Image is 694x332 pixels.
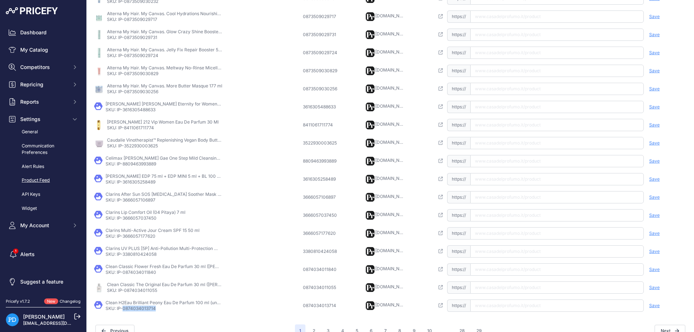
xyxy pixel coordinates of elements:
p: [PERSON_NAME] EDP 75 ml + EDP MINI 5 ml + BL 100 ml ([PERSON_NAME]) [106,173,221,179]
p: Alterna My Hair. My Canvas. Cool Hydrations Nourishing Masque 177 ml [107,11,223,17]
span: Save [649,249,660,254]
div: Pricefy v1.7.2 [6,298,30,305]
span: Save [649,267,660,272]
p: SKU: IP-0874034011055 [107,288,223,293]
span: https:// [447,245,470,258]
a: [DOMAIN_NAME] [375,158,410,163]
input: www.casadelprofumo.it/product [470,245,644,258]
p: SKU: IP-3666057106897 [106,197,221,203]
a: [DOMAIN_NAME] [375,49,410,55]
input: www.casadelprofumo.it/product [470,191,644,203]
p: [PERSON_NAME] 212 Vip Women Eau De Parfum 30 Ml [107,119,219,125]
p: SKU: IP-3666057037450 [106,215,185,221]
span: Settings [20,116,68,123]
div: 3522930003625 [303,140,339,146]
a: [DOMAIN_NAME] [375,194,410,199]
div: 3666057177620 [303,230,339,236]
div: 0874034011055 [303,285,339,290]
div: 0873509029717 [303,14,339,20]
a: [DOMAIN_NAME] [375,248,410,253]
a: API Keys [6,188,81,201]
span: https:// [447,173,470,185]
p: SKU: IP-0874034011840 [106,270,221,275]
span: https:// [447,299,470,312]
a: [DOMAIN_NAME] [375,302,410,307]
p: Clean H2Eau Brilliant Peony Eau De Parfum 100 ml (unisex) [106,300,221,306]
a: [DOMAIN_NAME] [375,13,410,18]
button: Competitors [6,61,81,74]
a: Widget [6,202,81,215]
a: [DOMAIN_NAME] [375,31,410,36]
span: Save [649,86,660,92]
span: Save [649,122,660,128]
p: Alterna My Hair. My Canvas. Jelly Fix Repair Booster 50 ml [107,47,223,53]
span: Repricing [20,81,68,88]
p: Caudalie Vinotherapist™ Replenishing Vegan Body Butter 250 ml [107,137,223,143]
a: Changelog [60,299,81,304]
a: [DOMAIN_NAME] [375,121,410,127]
div: 3666057106897 [303,194,339,200]
input: www.casadelprofumo.it/product [470,29,644,41]
button: Settings [6,113,81,126]
a: [DOMAIN_NAME] [375,212,410,217]
span: https:// [447,191,470,203]
span: https:// [447,47,470,59]
div: 0874034013714 [303,303,339,309]
p: SKU: IP-8809463993889 [106,161,221,167]
p: Clarins UV PLUS [5P] Anti-Pollution Multi-Protection Moisturizing Screen (Translucent) SPF 50 30 ml [106,246,221,251]
a: Alerts [6,248,81,261]
a: [DOMAIN_NAME] [375,284,410,289]
a: General [6,126,81,138]
p: SKU: IP-3522930003625 [107,143,223,149]
a: Communication Preferences [6,140,81,159]
span: Save [649,158,660,164]
p: SKU: IP-3380810424058 [106,251,221,257]
span: Save [649,303,660,309]
a: Suggest a feature [6,275,81,288]
p: Celimax [PERSON_NAME] Gae One Step Mild Cleansing Pad 60 pcs [106,155,221,161]
p: Alterna My Hair. My Canvas. Meltway No-Rinse Micellar Cleanser 101 ml [107,65,223,71]
input: www.casadelprofumo.it/product [470,155,644,167]
div: 0874034011840 [303,267,339,272]
input: www.casadelprofumo.it/product [470,281,644,294]
span: Save [649,176,660,182]
div: 0873509030829 [303,68,339,74]
span: Save [649,285,660,290]
div: 3616305258489 [303,176,339,182]
span: Save [649,50,660,56]
a: [DOMAIN_NAME] [375,85,410,91]
span: https:// [447,29,470,41]
a: [DOMAIN_NAME] [375,230,410,235]
p: Alterna My Hair. My Canvas. Glow Crazy Shine Booster 50 ml [107,29,223,35]
a: [DOMAIN_NAME] [375,139,410,145]
span: Save [649,32,660,38]
span: https:// [447,101,470,113]
span: https:// [447,155,470,167]
p: SKU: IP-3666057177620 [106,233,200,239]
p: SKU: IP-0873509030829 [107,71,223,77]
p: Clarins Multi-Active Jour Cream SPF 15 50 ml [106,228,200,233]
p: SKU: IP-0874034013714 [106,306,221,311]
p: SKU: IP-0873509029731 [107,35,223,40]
span: https:// [447,227,470,240]
nav: Sidebar [6,26,81,290]
input: www.casadelprofumo.it/product [470,101,644,113]
span: My Account [20,222,68,229]
div: 8809463993889 [303,158,339,164]
a: My Catalog [6,43,81,56]
span: Competitors [20,64,68,71]
div: 0873509029731 [303,32,339,38]
input: www.casadelprofumo.it/product [470,47,644,59]
a: [PERSON_NAME] [23,314,65,320]
a: [DOMAIN_NAME] [375,67,410,73]
a: Alert Rules [6,160,81,173]
p: Alterna My Hair. My Canvas. More Butter Masque 177 ml [107,83,222,89]
p: [PERSON_NAME] [PERSON_NAME] Eternity for Women Amber Essence Parfum Intense 50 ml ([PERSON_NAME]) [106,101,221,107]
a: [DOMAIN_NAME] [375,266,410,271]
p: SKU: IP-3616305258489 [106,179,221,185]
p: Clarins Lip Comfort Oil (04 Pitaya) 7 ml [106,210,185,215]
input: www.casadelprofumo.it/product [470,137,644,149]
span: Save [649,14,660,20]
p: Clean Classic The Original Eau De Parfum 30 ml ([PERSON_NAME]) [107,282,223,288]
a: [DOMAIN_NAME] [375,103,410,109]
